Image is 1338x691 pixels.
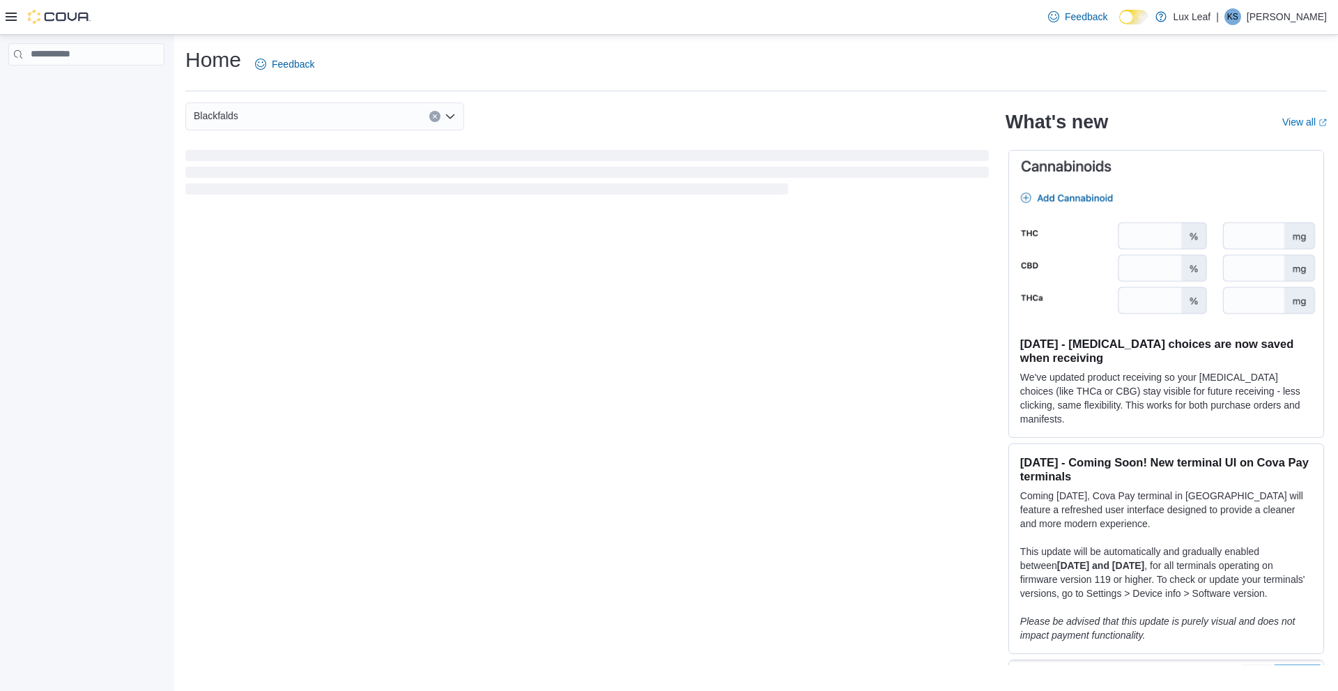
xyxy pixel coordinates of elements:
input: Dark Mode [1119,10,1148,24]
p: [PERSON_NAME] [1247,8,1327,25]
nav: Complex example [8,68,164,102]
p: | [1216,8,1219,25]
p: This update will be automatically and gradually enabled between , for all terminals operating on ... [1020,545,1312,600]
a: Feedback [249,50,320,78]
span: Dark Mode [1119,24,1120,25]
p: Coming [DATE], Cova Pay terminal in [GEOGRAPHIC_DATA] will feature a refreshed user interface des... [1020,489,1312,531]
p: We've updated product receiving so your [MEDICAL_DATA] choices (like THCa or CBG) stay visible fo... [1020,370,1312,426]
span: Feedback [1065,10,1107,24]
h1: Home [185,46,241,74]
p: Lux Leaf [1174,8,1211,25]
strong: [DATE] and [DATE] [1057,560,1144,571]
h3: [DATE] - [MEDICAL_DATA] choices are now saved when receiving [1020,337,1312,365]
span: Loading [185,153,989,197]
h3: [DATE] - Coming Soon! New terminal UI on Cova Pay terminals [1020,455,1312,483]
span: KS [1227,8,1238,25]
h2: What's new [1006,111,1108,133]
em: Please be advised that this update is purely visual and does not impact payment functionality. [1020,616,1295,641]
button: Open list of options [445,111,456,122]
span: Blackfalds [194,107,238,124]
svg: External link [1318,119,1327,127]
div: Kale Seelen [1224,8,1241,25]
a: Feedback [1043,3,1113,31]
img: Cova [28,10,91,24]
span: Feedback [272,57,314,71]
button: Clear input [429,111,440,122]
a: View allExternal link [1282,116,1327,128]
